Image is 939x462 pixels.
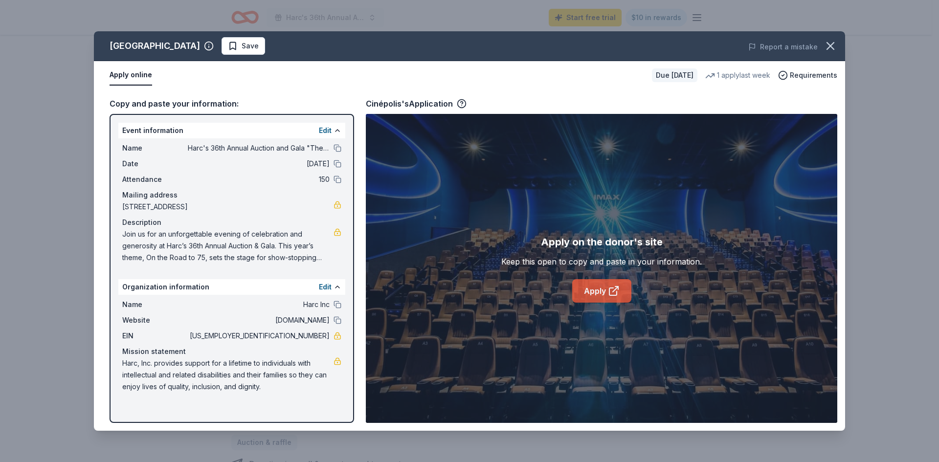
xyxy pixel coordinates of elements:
span: [US_EMPLOYER_IDENTIFICATION_NUMBER] [188,330,330,342]
span: Save [242,40,259,52]
span: [STREET_ADDRESS] [122,201,334,213]
span: EIN [122,330,188,342]
div: Copy and paste your information: [110,97,354,110]
button: Report a mistake [748,41,818,53]
div: [GEOGRAPHIC_DATA] [110,38,200,54]
div: Description [122,217,341,228]
div: Mailing address [122,189,341,201]
div: Organization information [118,279,345,295]
span: Harc Inc [188,299,330,310]
span: Website [122,314,188,326]
span: Date [122,158,188,170]
div: Apply on the donor's site [541,234,663,250]
span: Join us for an unforgettable evening of celebration and generosity at Harc’s 36th Annual Auction ... [122,228,334,264]
span: [DOMAIN_NAME] [188,314,330,326]
button: Requirements [778,69,837,81]
span: Harc, Inc. provides support for a lifetime to individuals with intellectual and related disabilit... [122,357,334,393]
span: Name [122,142,188,154]
span: Harc's 36th Annual Auction and Gala "The Road to 75" [188,142,330,154]
span: Attendance [122,174,188,185]
div: Mission statement [122,346,341,357]
span: Name [122,299,188,310]
div: Cinépolis's Application [366,97,467,110]
button: Apply online [110,65,152,86]
button: Save [222,37,265,55]
span: Requirements [790,69,837,81]
div: Keep this open to copy and paste in your information. [501,256,702,267]
a: Apply [572,279,631,303]
span: 150 [188,174,330,185]
div: Event information [118,123,345,138]
div: 1 apply last week [705,69,770,81]
span: [DATE] [188,158,330,170]
button: Edit [319,281,332,293]
button: Edit [319,125,332,136]
div: Due [DATE] [652,68,697,82]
